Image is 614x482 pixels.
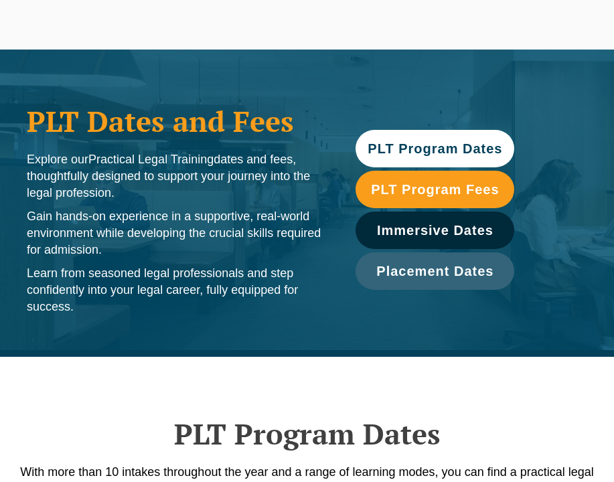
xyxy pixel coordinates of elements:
[356,252,514,290] a: Placement Dates
[368,142,502,155] span: PLT Program Dates
[356,212,514,249] a: Immersive Dates
[371,183,499,196] span: PLT Program Fees
[27,104,329,138] h1: PLT Dates and Fees
[376,264,493,278] span: Placement Dates
[377,224,493,237] span: Immersive Dates
[88,153,214,166] span: Practical Legal Training
[13,417,601,451] h2: PLT Program Dates
[27,208,329,258] p: Gain hands-on experience in a supportive, real-world environment while developing the crucial ski...
[356,171,514,208] a: PLT Program Fees
[27,151,329,202] p: Explore our dates and fees, thoughtfully designed to support your journey into the legal profession.
[356,130,514,167] a: PLT Program Dates
[27,265,329,315] p: Learn from seasoned legal professionals and step confidently into your legal career, fully equipp...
